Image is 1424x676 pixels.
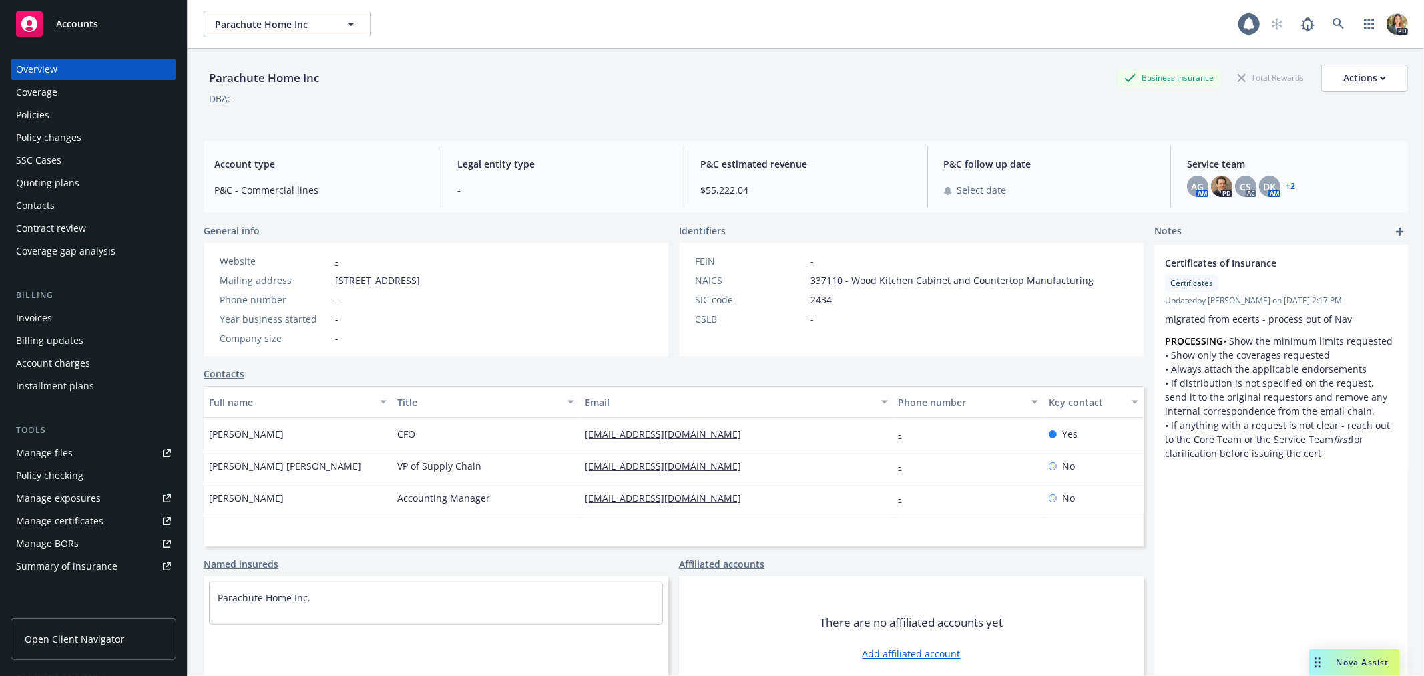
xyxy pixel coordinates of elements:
[11,104,176,126] a: Policies
[1165,256,1363,270] span: Certificates of Insurance
[1321,65,1408,92] button: Actions
[1294,11,1321,37] a: Report a Bug
[1118,69,1220,86] div: Business Insurance
[1286,182,1295,190] a: +2
[220,273,330,287] div: Mailing address
[1154,224,1182,240] span: Notes
[209,459,361,473] span: [PERSON_NAME] [PERSON_NAME]
[695,273,805,287] div: NAICS
[1325,11,1352,37] a: Search
[11,465,176,486] a: Policy checking
[16,81,57,103] div: Coverage
[16,533,79,554] div: Manage BORs
[220,293,330,307] div: Phone number
[25,632,124,646] span: Open Client Navigator
[1333,433,1351,446] em: first
[11,218,176,239] a: Contract review
[16,127,81,148] div: Policy changes
[695,312,805,326] div: CSLB
[1309,649,1400,676] button: Nova Assist
[457,157,668,171] span: Legal entity type
[204,224,260,238] span: General info
[11,289,176,302] div: Billing
[209,92,234,106] div: DBA: -
[820,615,1003,631] span: There are no affiliated accounts yet
[1191,180,1204,194] span: AG
[335,293,338,307] span: -
[209,427,284,441] span: [PERSON_NAME]
[1309,649,1326,676] div: Drag to move
[215,17,330,31] span: Parachute Home Inc
[1356,11,1383,37] a: Switch app
[679,224,726,238] span: Identifiers
[214,183,425,197] span: P&C - Commercial lines
[1170,277,1213,289] span: Certificates
[11,172,176,194] a: Quoting plans
[1211,176,1232,197] img: photo
[1264,11,1290,37] a: Start snowing
[16,330,83,351] div: Billing updates
[16,442,73,464] div: Manage files
[944,157,1154,171] span: P&C follow up date
[204,69,324,87] div: Parachute Home Inc
[11,240,176,262] a: Coverage gap analysis
[11,424,176,437] div: Tools
[397,427,415,441] span: CFO
[335,255,338,267] a: -
[899,428,913,440] a: -
[209,491,284,505] span: [PERSON_NAME]
[335,331,338,345] span: -
[209,395,372,409] div: Full name
[11,604,176,617] div: Analytics hub
[11,195,176,216] a: Contacts
[204,386,392,418] button: Full name
[16,240,115,262] div: Coverage gap analysis
[579,386,893,418] button: Email
[1231,69,1311,86] div: Total Rewards
[335,312,338,326] span: -
[218,591,310,604] a: Parachute Home Inc.
[810,312,814,326] span: -
[585,395,873,409] div: Email
[16,218,86,239] div: Contract review
[11,307,176,329] a: Invoices
[11,127,176,148] a: Policy changes
[1154,245,1408,471] div: Certificates of InsuranceCertificatesUpdatedby [PERSON_NAME] on [DATE] 2:17 PMmigrated from ecert...
[16,465,83,486] div: Policy checking
[204,367,244,381] a: Contacts
[700,157,911,171] span: P&C estimated revenue
[810,293,832,307] span: 2434
[16,556,117,577] div: Summary of insurance
[899,492,913,504] a: -
[16,353,90,374] div: Account charges
[11,5,176,43] a: Accounts
[1343,65,1386,91] div: Actions
[214,157,425,171] span: Account type
[1187,157,1397,171] span: Service team
[679,557,764,571] a: Affiliated accounts
[16,510,103,532] div: Manage certificates
[220,331,330,345] div: Company size
[16,375,94,397] div: Installment plans
[11,81,176,103] a: Coverage
[700,183,911,197] span: $55,222.04
[16,150,61,171] div: SSC Cases
[11,488,176,509] a: Manage exposures
[1165,334,1397,460] p: • Show the minimum limits requested • Show only the coverages requested • Always attach the appli...
[899,395,1023,409] div: Phone number
[11,510,176,532] a: Manage certificates
[220,312,330,326] div: Year business started
[56,19,98,29] span: Accounts
[11,330,176,351] a: Billing updates
[11,375,176,397] a: Installment plans
[220,254,330,268] div: Website
[585,428,752,440] a: [EMAIL_ADDRESS][DOMAIN_NAME]
[11,533,176,554] a: Manage BORs
[11,442,176,464] a: Manage files
[11,150,176,171] a: SSC Cases
[1062,491,1075,505] span: No
[1337,657,1389,668] span: Nova Assist
[899,460,913,472] a: -
[1043,386,1144,418] button: Key contact
[695,293,805,307] div: SIC code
